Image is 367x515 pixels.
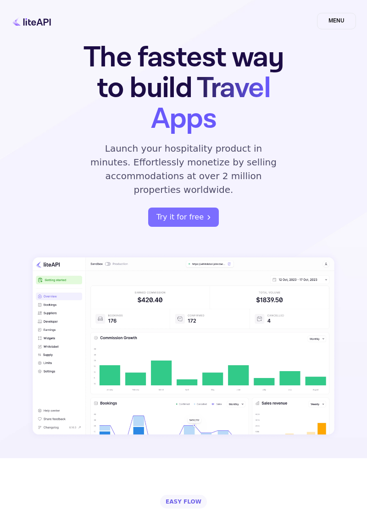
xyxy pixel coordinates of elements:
span: Travel Apps [151,69,270,138]
p: Launch your hospitality product in minutes. Effortlessly monetize by selling accommodations at ov... [90,142,277,197]
img: dashboard illustration [28,252,339,440]
h1: The fastest way to build [74,42,293,134]
div: EASY FLOW [160,495,207,509]
span: MENU [317,13,356,29]
a: register [148,208,219,227]
button: Try it for free [148,208,219,227]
